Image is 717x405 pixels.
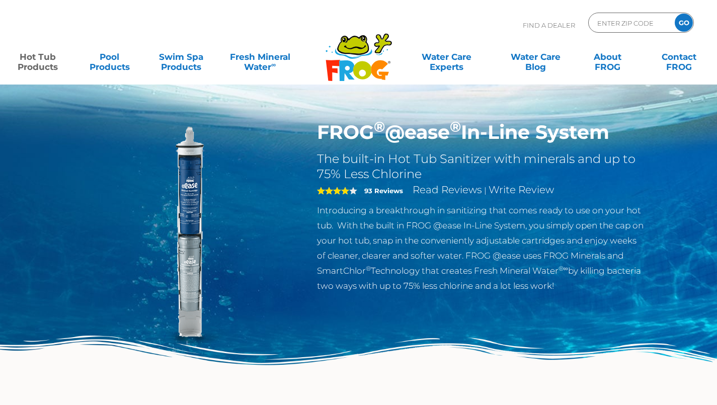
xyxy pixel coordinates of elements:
[317,151,646,182] h2: The built-in Hot Tub Sanitizer with minerals and up to 75% Less Chlorine
[72,121,302,351] img: inline-system.png
[366,265,371,272] sup: ®
[489,184,554,196] a: Write Review
[317,203,646,293] p: Introducing a breakthrough in sanitizing that comes ready to use on your hot tub. With the built ...
[559,265,568,272] sup: ®∞
[317,187,349,195] span: 4
[153,47,209,67] a: Swim SpaProducts
[523,13,575,38] p: Find A Dealer
[450,118,461,135] sup: ®
[10,47,66,67] a: Hot TubProducts
[675,14,693,32] input: GO
[364,187,403,195] strong: 93 Reviews
[320,20,397,82] img: Frog Products Logo
[374,118,385,135] sup: ®
[402,47,492,67] a: Water CareExperts
[225,47,295,67] a: Fresh MineralWater∞
[317,121,646,144] h1: FROG @ease In-Line System
[271,61,276,68] sup: ∞
[580,47,635,67] a: AboutFROG
[508,47,564,67] a: Water CareBlog
[82,47,137,67] a: PoolProducts
[651,47,707,67] a: ContactFROG
[484,186,487,195] span: |
[413,184,482,196] a: Read Reviews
